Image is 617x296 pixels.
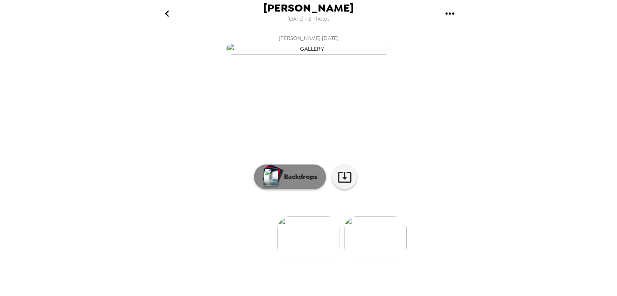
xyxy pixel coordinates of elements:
[287,14,330,25] span: [DATE] • 2 Photos
[279,33,339,43] span: [PERSON_NAME] , [DATE]
[226,43,391,55] img: gallery
[254,164,326,189] button: Backdrops
[144,31,473,57] button: [PERSON_NAME],[DATE]
[263,2,354,14] span: [PERSON_NAME]
[280,172,317,182] p: Backdrops
[277,216,340,259] img: gallery
[344,216,407,259] img: gallery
